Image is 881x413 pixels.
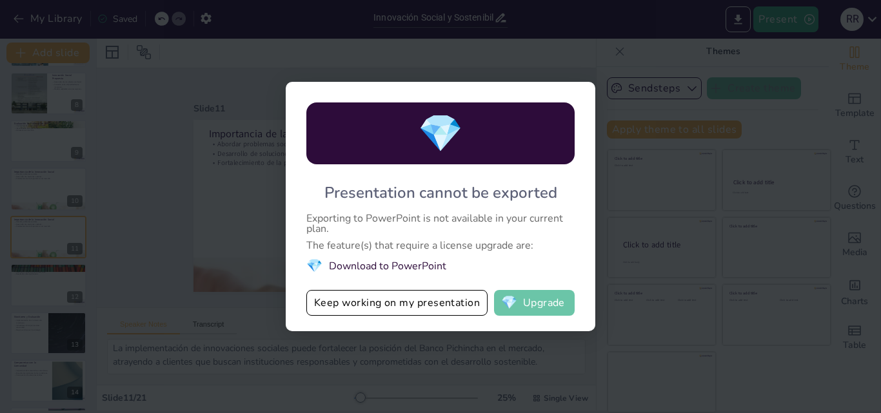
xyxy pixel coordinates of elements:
[418,109,463,158] span: diamond
[306,240,575,251] div: The feature(s) that require a license upgrade are:
[501,296,517,309] span: diamond
[306,257,322,274] span: diamond
[494,290,575,316] button: diamondUpgrade
[324,182,557,203] div: Presentation cannot be exported
[306,290,488,316] button: Keep working on my presentation
[306,257,575,274] li: Download to PowerPoint
[306,213,575,234] div: Exporting to PowerPoint is not available in your current plan.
